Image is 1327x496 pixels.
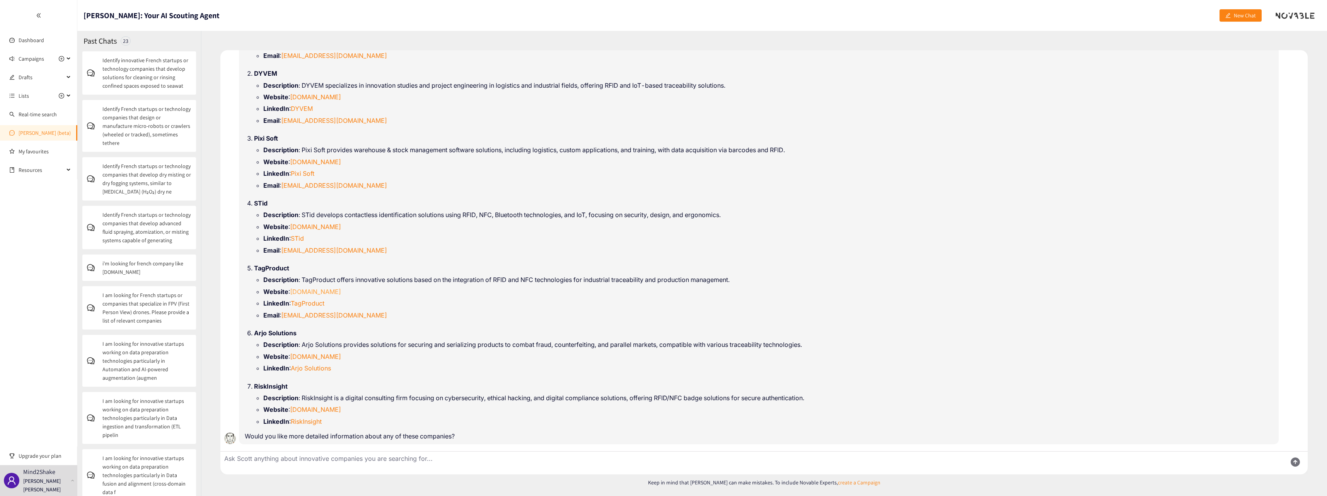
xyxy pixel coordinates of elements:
[102,211,191,245] p: Identify French startups or technology companies that develop advanced fluid spraying, atomizatio...
[281,311,387,319] a: [EMAIL_ADDRESS][DOMAIN_NAME]
[9,56,15,61] span: sound
[263,275,1273,284] li: : TagProduct offers innovative solutions based on the integration of RFID and NFC technologies fo...
[102,105,191,147] p: Identify French startups or technology companies that design or manufacture micro-robots or crawl...
[263,158,1273,166] li: :
[263,364,289,372] strong: LinkedIn
[263,117,280,124] strong: Email
[291,170,314,177] a: Pixi Soft
[281,52,387,59] a: [EMAIL_ADDRESS][DOMAIN_NAME]
[19,129,71,136] a: [PERSON_NAME] (beta)
[263,417,1273,426] li: :
[291,234,304,242] a: STid
[263,394,298,402] strong: Description
[263,340,1273,349] li: : Arjo Solutions provides solutions for securing and serializing products to combat fraud, counte...
[254,329,297,337] strong: Arjo Solutions
[102,397,191,439] p: I am looking for innovative startups working on data preparation technologies particularly in Dat...
[102,291,191,325] p: I am looking for French startups or companies that specialize in FPV (First Person View) drones. ...
[84,36,117,46] h2: Past Chats
[263,93,288,101] strong: Website
[220,452,1281,474] textarea: Ask Scott anything about innovative companies you are searching for...
[291,105,313,112] a: DYVEM
[263,288,288,296] strong: Website
[23,467,55,477] p: Mind2Shake
[102,56,191,90] p: Identify innovative French startups or technology companies that develop solutions for cleaning o...
[290,353,341,360] a: [DOMAIN_NAME]
[263,104,1273,113] li: :
[263,82,298,89] strong: Description
[263,418,289,425] strong: LinkedIn
[254,70,277,77] strong: DYVEM
[263,406,288,413] strong: Website
[9,453,15,459] span: trophy
[254,199,268,207] strong: STid
[281,117,387,124] a: [EMAIL_ADDRESS][DOMAIN_NAME]
[281,246,387,254] a: [EMAIL_ADDRESS][DOMAIN_NAME]
[291,299,324,307] a: TagProduct
[9,75,15,80] span: edit
[263,246,280,254] strong: Email
[263,146,298,154] strong: Description
[263,405,1273,414] li: :
[263,182,280,189] strong: Email
[263,276,298,284] strong: Description
[263,81,1273,90] li: : DYVEM specializes in innovation studies and project engineering in logistics and industrial fie...
[19,448,71,464] span: Upgrade your plan
[9,167,15,173] span: book
[291,418,322,425] a: RiskInsight
[245,432,1273,440] p: Would you like more detailed information about any of these companies?
[290,406,341,413] a: [DOMAIN_NAME]
[838,479,880,486] a: create a Campaign
[87,122,102,130] span: comment
[1220,9,1262,22] button: editNew Chat
[290,93,341,101] a: [DOMAIN_NAME]
[263,299,1273,307] li: :
[263,158,288,166] strong: Website
[1201,413,1327,496] iframe: Chat Widget
[87,304,102,312] span: comment
[290,158,341,166] a: [DOMAIN_NAME]
[263,353,288,360] strong: Website
[59,93,64,99] span: plus-circle
[263,170,289,177] strong: LinkedIn
[87,357,102,365] span: comment
[19,111,57,118] a: Real-time search
[263,169,1273,178] li: :
[220,478,1308,487] p: Keep in mind that [PERSON_NAME] can make mistakes. To include Novable Experts,
[263,287,1273,296] li: :
[220,50,1308,451] div: Chat conversation
[263,52,280,59] strong: Email
[87,264,102,272] span: comment
[290,288,341,296] a: [DOMAIN_NAME]
[263,341,298,348] strong: Description
[36,13,41,18] span: double-left
[263,352,1273,361] li: :
[263,234,1273,243] li: :
[121,36,131,46] div: 23
[87,414,102,422] span: comment
[263,394,1273,402] li: : RiskInsight is a digital consulting firm focusing on cybersecurity, ethical hacking, and digita...
[254,134,278,142] strong: Pixi Soft
[263,181,1273,190] li: :
[102,162,191,196] p: Identify French startups or technology companies that develop dry misting or dry fogging systems,...
[9,93,15,99] span: unordered-list
[263,246,1273,255] li: :
[290,223,341,231] a: [DOMAIN_NAME]
[263,234,289,242] strong: LinkedIn
[19,162,64,178] span: Resources
[23,477,68,494] p: [PERSON_NAME] [PERSON_NAME]
[87,175,102,183] span: comment
[291,364,331,372] a: Arjo Solutions
[263,105,289,112] strong: LinkedIn
[19,37,44,44] a: Dashboard
[263,299,289,307] strong: LinkedIn
[87,224,102,231] span: comment
[19,70,64,85] span: Drafts
[263,311,1273,319] li: :
[263,211,1273,219] li: : STid develops contactless identification solutions using RFID, NFC, Bluetooth technologies, and...
[263,223,1273,231] li: :
[59,56,64,61] span: plus-circle
[102,259,191,276] p: i'm looking for french company like [DOMAIN_NAME]
[87,471,102,479] span: comment
[263,93,1273,101] li: :
[263,223,288,231] strong: Website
